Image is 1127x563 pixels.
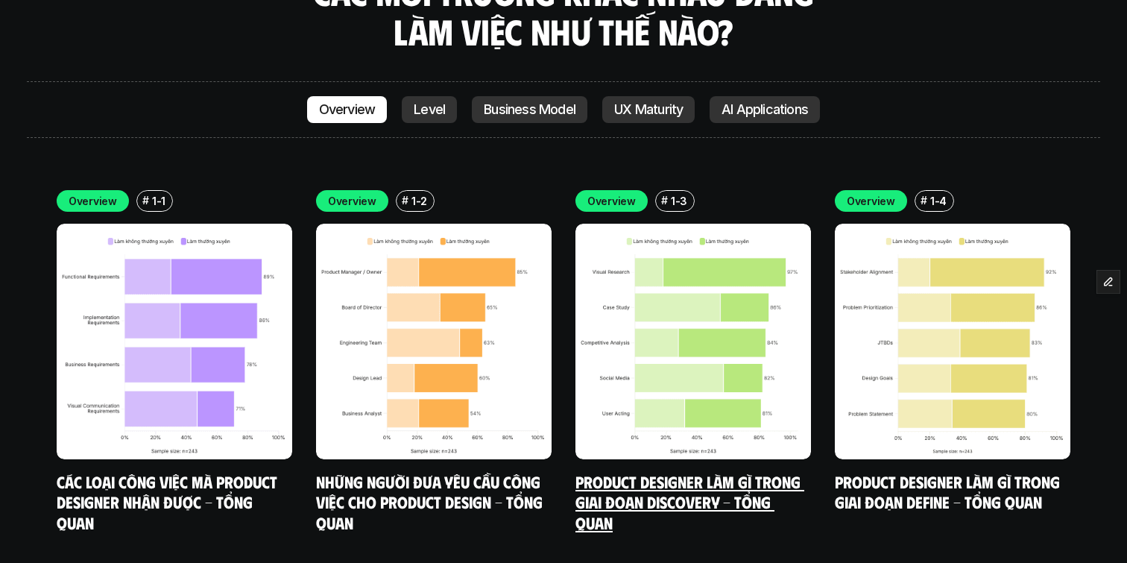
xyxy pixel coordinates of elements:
p: Overview [587,193,636,209]
p: Overview [319,102,376,117]
a: Level [402,96,457,123]
a: Overview [307,96,388,123]
p: Business Model [484,102,575,117]
p: 1-2 [411,193,427,209]
button: Edit Framer Content [1097,271,1120,293]
a: Business Model [472,96,587,123]
p: AI Applications [722,102,808,117]
p: 1-4 [930,193,947,209]
a: UX Maturity [602,96,695,123]
p: Overview [847,193,895,209]
h6: # [661,195,668,206]
h6: # [142,195,149,206]
p: UX Maturity [614,102,683,117]
a: AI Applications [710,96,820,123]
p: Level [414,102,445,117]
p: Overview [69,193,117,209]
h6: # [921,195,927,206]
a: Product Designer làm gì trong giai đoạn Define - Tổng quan [835,471,1064,512]
h6: # [402,195,408,206]
p: 1-1 [152,193,165,209]
a: Các loại công việc mà Product Designer nhận được - Tổng quan [57,471,281,532]
p: Overview [328,193,376,209]
p: 1-3 [671,193,687,209]
a: Những người đưa yêu cầu công việc cho Product Design - Tổng quan [316,471,546,532]
a: Product Designer làm gì trong giai đoạn Discovery - Tổng quan [575,471,804,532]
